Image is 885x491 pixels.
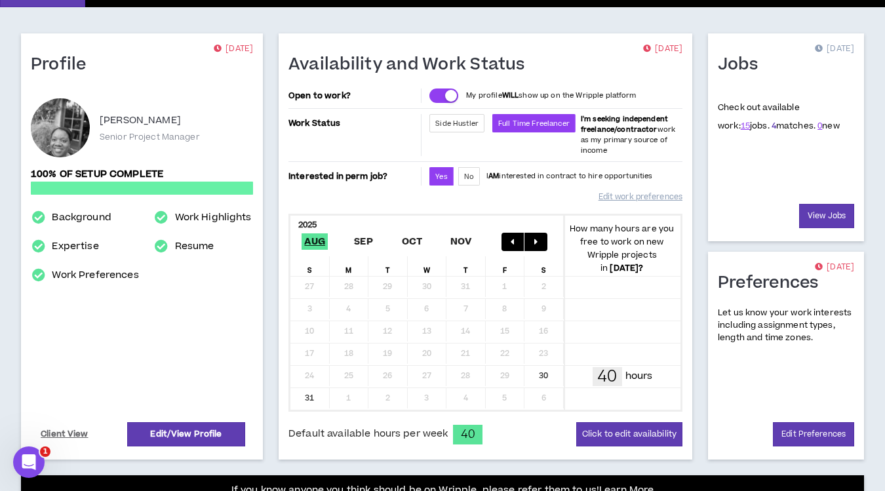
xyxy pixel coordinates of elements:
span: 1 [40,446,50,457]
span: Sep [351,233,376,250]
a: Edit/View Profile [127,422,245,446]
a: 15 [741,120,750,132]
p: Interested in perm job? [288,167,418,186]
span: new [817,120,840,132]
a: Edit work preferences [599,186,682,208]
div: T [368,256,408,276]
h1: Preferences [718,273,829,294]
a: Client View [39,423,90,446]
p: [DATE] [643,43,682,56]
strong: WILL [502,90,519,100]
p: [DATE] [214,43,253,56]
div: S [524,256,564,276]
h1: Profile [31,54,96,75]
a: Expertise [52,239,98,254]
span: work as my primary source of income [581,114,675,155]
div: F [486,256,525,276]
div: S [290,256,330,276]
a: Work Highlights [175,210,252,226]
span: Oct [399,233,425,250]
iframe: Intercom live chat [13,446,45,478]
p: My profile show up on the Wripple platform [466,90,636,101]
span: matches. [772,120,816,132]
a: Resume [175,239,214,254]
p: How many hours are you free to work on new Wripple projects in [564,222,681,275]
p: I interested in contract to hire opportunities [486,171,653,182]
h1: Availability and Work Status [288,54,535,75]
b: [DATE] ? [610,262,643,274]
button: Click to edit availability [576,422,682,446]
span: Side Hustler [435,119,479,128]
p: [DATE] [815,43,854,56]
p: hours [625,369,653,383]
span: Yes [435,172,447,182]
p: Senior Project Manager [100,131,200,143]
span: No [464,172,474,182]
p: [DATE] [815,261,854,274]
div: T [446,256,486,276]
div: W [408,256,447,276]
a: View Jobs [799,204,854,228]
p: Let us know your work interests including assignment types, length and time zones. [718,307,854,345]
p: [PERSON_NAME] [100,113,181,128]
p: 100% of setup complete [31,167,253,182]
a: Edit Preferences [773,422,854,446]
b: 2025 [298,219,317,231]
b: I'm seeking independent freelance/contractor [581,114,668,134]
p: Open to work? [288,90,418,101]
p: Work Status [288,114,418,132]
strong: AM [488,171,499,181]
a: Work Preferences [52,267,138,283]
span: Aug [302,233,328,250]
div: M [330,256,369,276]
div: Regina P. [31,98,90,157]
a: 4 [772,120,776,132]
a: 0 [817,120,822,132]
a: Background [52,210,111,226]
span: Nov [448,233,475,250]
h1: Jobs [718,54,768,75]
span: jobs. [741,120,770,132]
p: Check out available work: [718,102,840,132]
span: Default available hours per week [288,427,448,441]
